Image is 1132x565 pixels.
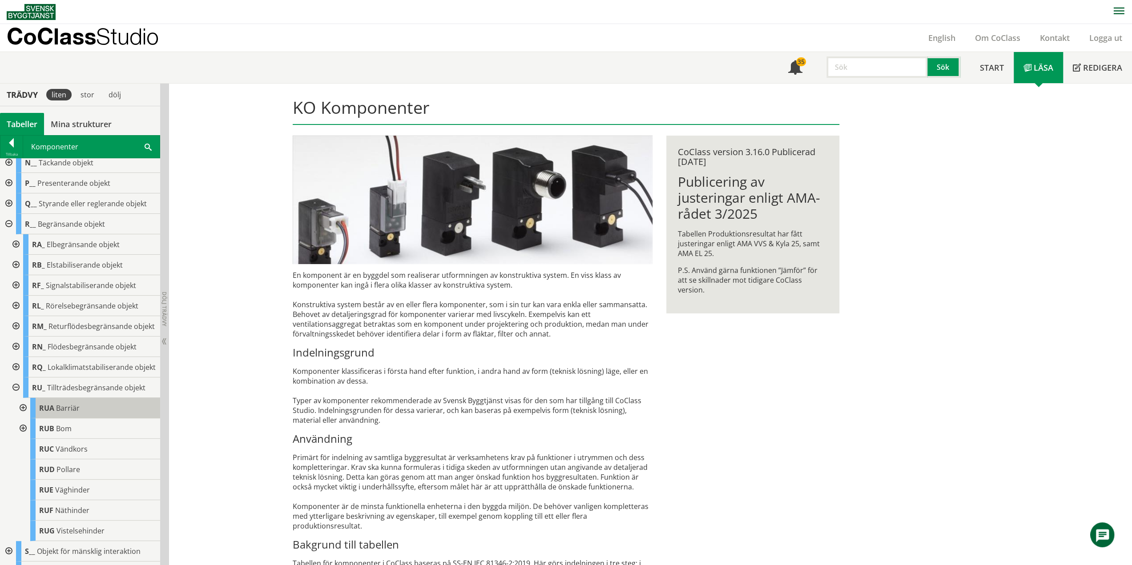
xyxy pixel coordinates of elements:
[48,321,155,331] span: Returflödesbegränsande objekt
[32,280,44,290] span: RF_
[2,90,43,100] div: Trädvy
[47,260,123,270] span: Elstabiliserande objekt
[39,485,53,495] span: RUE
[39,403,54,413] span: RUA
[37,178,110,188] span: Presenterande objekt
[55,505,89,515] span: Näthinder
[293,136,653,264] img: pilotventiler.jpg
[39,158,93,168] span: Täckande objekt
[1083,62,1122,73] span: Redigera
[56,526,105,536] span: Vistelsehinder
[25,178,36,188] span: P__
[980,62,1004,73] span: Start
[145,142,152,151] span: Sök i tabellen
[1030,32,1080,43] a: Kontakt
[965,32,1030,43] a: Om CoClass
[46,301,138,311] span: Rörelsebegränsande objekt
[39,465,55,474] span: RUD
[75,89,100,100] div: stor
[25,158,37,168] span: N__
[796,57,806,66] div: 35
[46,280,136,290] span: Signalstabiliserande objekt
[39,526,55,536] span: RUG
[25,199,37,208] span: Q__
[1063,52,1132,83] a: Redigera
[293,538,653,551] h3: Bakgrund till tabellen
[161,292,168,326] span: Dölj trädvy
[678,147,828,167] div: CoClass version 3.16.0 Publicerad [DATE]
[32,321,47,331] span: RM_
[55,485,90,495] span: Väghinder
[7,4,56,20] img: Svensk Byggtjänst
[23,136,160,158] div: Komponenter
[678,229,828,258] p: Tabellen Produktionsresultat har fått justeringar enligt AMA VVS & Kyla 25, samt AMA EL 25.
[56,444,88,454] span: Vändkors
[25,546,35,556] span: S__
[46,89,72,100] div: liten
[39,424,54,433] span: RUB
[96,23,159,49] span: Studio
[1034,62,1053,73] span: Läsa
[678,174,828,222] h1: Publicering av justeringar enligt AMA-rådet 3/2025
[32,260,45,270] span: RB_
[48,362,156,372] span: Lokalklimatstabiliserande objekt
[47,383,145,393] span: Tillträdesbegränsande objekt
[56,403,80,413] span: Barriär
[39,444,54,454] span: RUC
[25,219,36,229] span: R__
[7,24,178,52] a: CoClassStudio
[1014,52,1063,83] a: Läsa
[37,546,141,556] span: Objekt för mänsklig interaktion
[293,432,653,445] h3: Användning
[678,265,828,295] p: P.S. Använd gärna funktionen ”Jämför” för att se skillnader mot tidigare CoClass version.
[918,32,965,43] a: English
[826,56,927,78] input: Sök
[32,362,46,372] span: RQ_
[32,240,45,249] span: RA_
[293,97,839,125] h1: KO Komponenter
[927,56,960,78] button: Sök
[788,61,802,76] span: Notifikationer
[47,240,120,249] span: Elbegränsande objekt
[38,219,105,229] span: Begränsande objekt
[0,151,23,158] div: Tillbaka
[970,52,1014,83] a: Start
[48,342,137,352] span: Flödesbegränsande objekt
[39,505,53,515] span: RUF
[56,424,72,433] span: Bom
[103,89,126,100] div: dölj
[32,383,45,393] span: RU_
[44,113,118,135] a: Mina strukturer
[7,31,159,41] p: CoClass
[293,346,653,359] h3: Indelningsgrund
[1080,32,1132,43] a: Logga ut
[778,52,812,83] a: 35
[32,301,44,311] span: RL_
[32,342,46,352] span: RN_
[56,465,80,474] span: Pollare
[39,199,147,208] span: Styrande eller reglerande objekt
